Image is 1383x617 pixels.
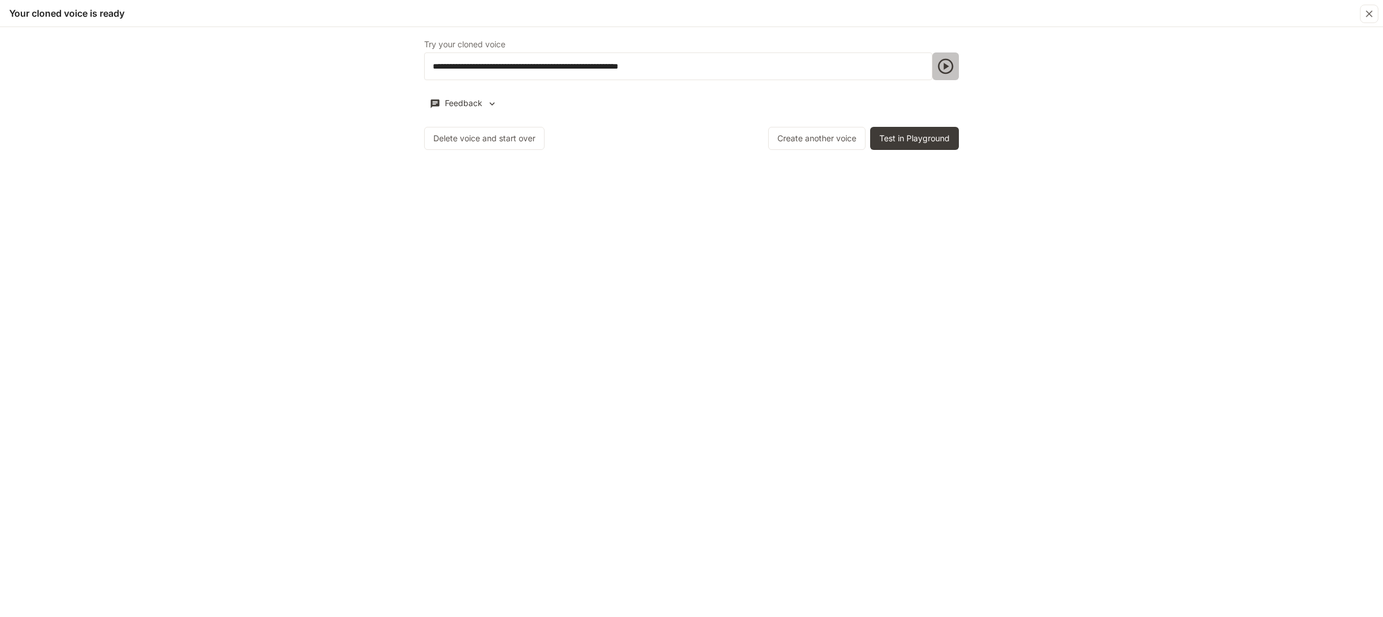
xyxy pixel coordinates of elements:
[424,94,502,113] button: Feedback
[768,127,866,150] button: Create another voice
[424,127,545,150] button: Delete voice and start over
[870,127,959,150] button: Test in Playground
[424,40,505,48] p: Try your cloned voice
[9,7,124,20] h5: Your cloned voice is ready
